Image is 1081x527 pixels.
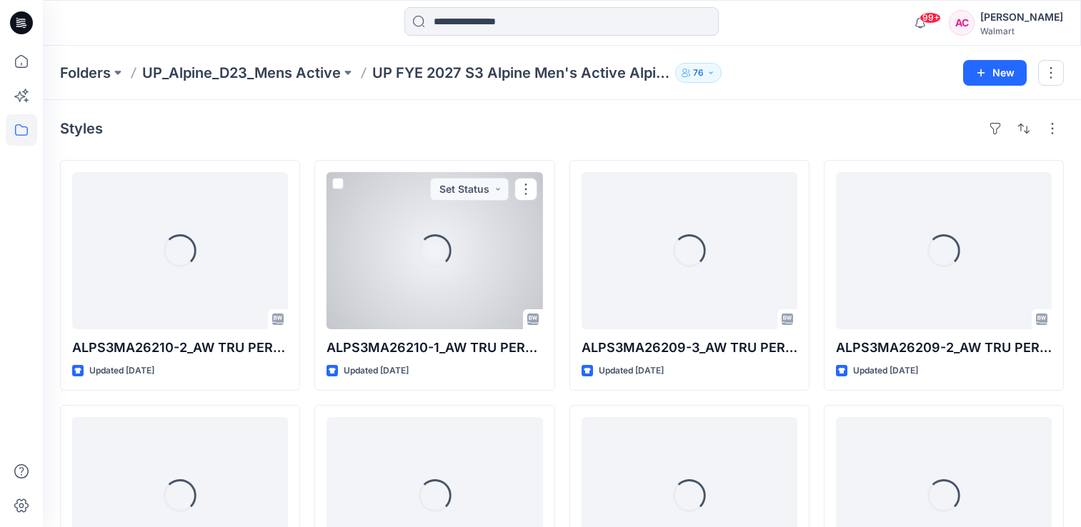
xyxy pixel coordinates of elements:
[836,338,1052,358] p: ALPS3MA26209-2_AW TRU PERFORMANCE SS TEE- OPTION 2
[60,63,111,83] a: Folders
[582,338,797,358] p: ALPS3MA26209-3_AW TRU PERFORMANCE SS TEE- OPTION 3-修改
[949,10,975,36] div: AC
[142,63,341,83] a: UP_Alpine_D23_Mens Active
[980,9,1063,26] div: [PERSON_NAME]
[327,338,542,358] p: ALPS3MA26210-1_AW TRU PERFORMANCE LONG SLEEVE TEE- OPTION 1
[599,363,664,378] p: Updated [DATE]
[72,338,288,358] p: ALPS3MA26210-2_AW TRU PERFORMANCE LONG SLEEVE TEE- OPTION 2
[372,63,669,83] p: UP FYE 2027 S3 Alpine Men's Active Alpine
[963,60,1027,86] button: New
[344,363,409,378] p: Updated [DATE]
[89,363,154,378] p: Updated [DATE]
[920,12,941,24] span: 99+
[980,26,1063,36] div: Walmart
[60,120,103,137] h4: Styles
[693,65,704,81] p: 76
[675,63,722,83] button: 76
[853,363,918,378] p: Updated [DATE]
